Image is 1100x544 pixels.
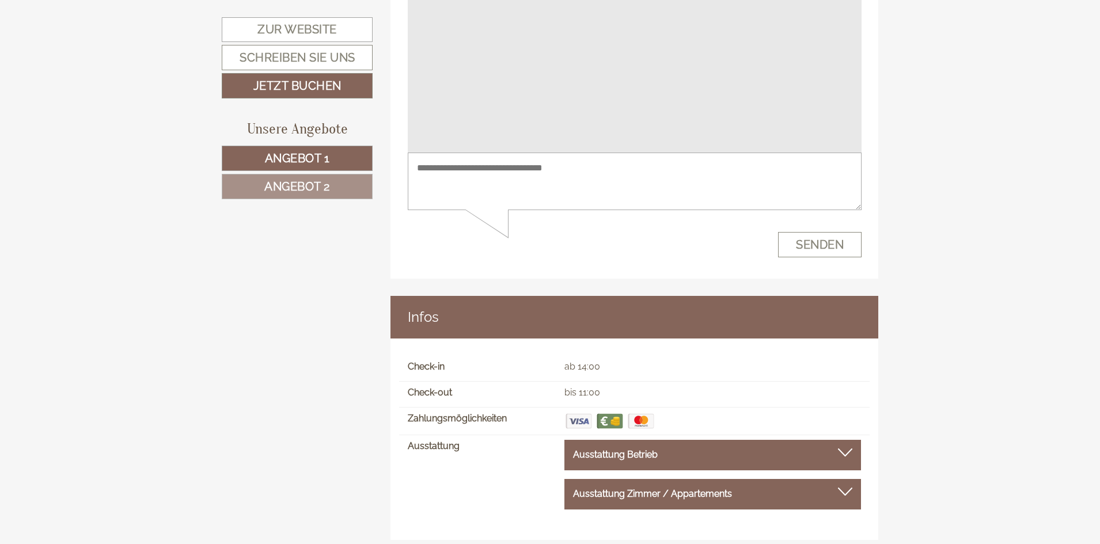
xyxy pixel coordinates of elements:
label: Zahlungsmöglichkeiten [408,412,507,425]
a: Zur Website [222,17,373,42]
label: Check-in [408,360,445,374]
b: Ausstattung Zimmer / Appartements [573,488,732,499]
a: Jetzt buchen [222,73,373,98]
img: Maestro [627,412,655,430]
div: bis 11:00 [556,386,870,400]
label: Ausstattung [408,440,460,453]
a: Schreiben Sie uns [222,45,373,70]
button: Senden [370,298,454,324]
label: Check-out [408,386,452,400]
img: Barzahlung [595,412,624,430]
div: [DATE] [206,9,248,28]
b: Ausstattung Betrieb [573,449,658,460]
div: ab 14:00 [556,360,870,374]
div: [GEOGRAPHIC_DATA] [17,33,186,43]
div: Guten Tag, wie können wir Ihnen helfen? [9,31,192,66]
small: 20:43 [17,56,186,64]
div: Infos [390,296,879,338]
img: Visa [564,412,593,430]
span: Angebot 2 [264,180,330,193]
div: Unsere Angebote [222,119,373,140]
span: Angebot 1 [265,151,330,165]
